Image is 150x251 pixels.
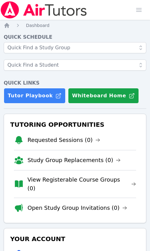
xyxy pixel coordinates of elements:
h3: Tutoring Opportunities [9,119,141,130]
nav: Breadcrumb [4,22,146,29]
h3: Your Account [9,233,141,244]
a: Open Study Group Invitations (0) [28,204,127,212]
a: Study Group Replacements (0) [28,156,121,165]
h4: Quick Links [4,79,146,87]
a: Tutor Playbook [4,88,66,103]
button: Whiteboard Home [68,88,139,103]
a: View Registerable Course Groups (0) [28,175,136,193]
span: Dashboard [26,23,49,28]
a: Dashboard [26,22,49,29]
input: Quick Find a Study Group [4,42,146,53]
a: Requested Sessions (0) [28,136,100,144]
h4: Quick Schedule [4,33,146,41]
input: Quick Find a Student [4,59,146,71]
